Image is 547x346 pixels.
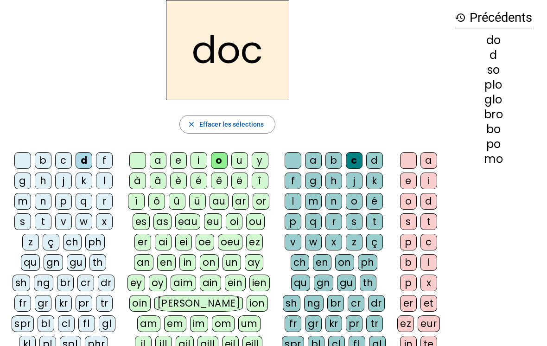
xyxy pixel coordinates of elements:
div: ien [249,275,270,291]
div: f [96,152,113,169]
div: h [35,173,51,189]
div: plo [455,79,532,90]
div: q [76,193,92,210]
div: spr [12,315,34,332]
div: br [327,295,344,312]
div: es [133,213,150,230]
div: fr [285,315,301,332]
div: n [35,193,51,210]
div: pr [76,295,92,312]
div: ê [211,173,228,189]
div: gr [35,295,51,312]
div: gu [337,275,356,291]
div: k [76,173,92,189]
div: ein [225,275,246,291]
div: gn [44,254,63,271]
div: o [400,193,417,210]
div: er [134,234,151,250]
div: eu [204,213,222,230]
div: au [210,193,229,210]
div: l [285,193,301,210]
div: ay [245,254,263,271]
div: o [346,193,363,210]
div: th [360,275,376,291]
div: m [14,193,31,210]
div: o [211,152,228,169]
div: x [325,234,342,250]
div: um [238,315,261,332]
div: kr [55,295,72,312]
div: b [35,152,51,169]
div: z [22,234,39,250]
div: oi [226,213,242,230]
div: ion [247,295,268,312]
div: g [305,173,322,189]
div: a [150,152,166,169]
div: j [346,173,363,189]
div: aim [171,275,196,291]
div: y [252,152,268,169]
div: v [285,234,301,250]
div: û [169,193,185,210]
div: i [420,173,437,189]
div: bo [455,124,532,135]
div: ch [291,254,309,271]
div: gu [67,254,86,271]
div: w [76,213,92,230]
div: â [150,173,166,189]
div: ü [189,193,206,210]
span: Effacer les sélections [199,119,264,130]
div: ë [231,173,248,189]
div: l [420,254,437,271]
div: e [400,173,417,189]
div: do [455,35,532,46]
div: a [420,152,437,169]
div: er [400,295,417,312]
div: cr [348,295,364,312]
div: x [96,213,113,230]
div: d [76,152,92,169]
div: om [212,315,235,332]
div: î [252,173,268,189]
div: br [57,275,74,291]
div: po [455,139,532,150]
mat-icon: history [455,12,466,23]
div: un [223,254,241,271]
div: as [153,213,172,230]
div: oin [129,295,151,312]
div: ô [148,193,165,210]
div: s [14,213,31,230]
h3: Précédents [455,7,532,28]
div: b [325,152,342,169]
div: on [335,254,354,271]
div: c [420,234,437,250]
div: b [400,254,417,271]
div: p [400,234,417,250]
div: l [96,173,113,189]
div: z [346,234,363,250]
div: è [170,173,187,189]
div: kr [325,315,342,332]
div: oy [149,275,167,291]
div: dr [368,295,385,312]
div: q [305,213,322,230]
div: ng [304,295,324,312]
div: qu [291,275,310,291]
div: à [129,173,146,189]
div: ng [34,275,53,291]
div: th [89,254,106,271]
div: im [190,315,208,332]
div: ou [246,213,265,230]
div: c [346,152,363,169]
div: or [253,193,269,210]
button: Effacer les sélections [179,115,275,134]
div: cl [58,315,75,332]
mat-icon: close [187,120,196,128]
div: sh [283,295,300,312]
div: ç [43,234,59,250]
div: t [420,213,437,230]
div: ar [232,193,249,210]
div: t [366,213,383,230]
div: s [400,213,417,230]
div: cr [77,275,94,291]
